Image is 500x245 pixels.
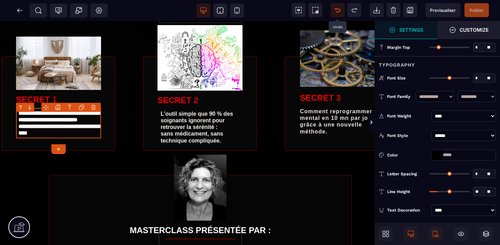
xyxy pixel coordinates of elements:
span: Publier [470,8,484,13]
h2: SECRET 1 [16,70,101,87]
h2: MASTERCLASS PRÉSENTÉE PAR : [63,201,338,218]
img: 969f48a4356dfefeaf3551c82c14fcd8_hypnose-integrative-paris.jpg [157,4,243,70]
span: Open Layers [479,227,493,241]
div: Font Weight [387,113,429,120]
span: Setting Body [95,7,102,14]
div: Text Decoration [387,207,429,214]
span: Settings [375,21,437,39]
strong: Customize [460,27,489,32]
div: Font Style [387,132,429,139]
img: f6d3d0907aef633facf9c4b236ade1eb_photo_Peg.jpg [174,134,226,200]
span: SEO [35,7,42,14]
span: Margin Top [387,45,410,50]
span: Tracking [55,7,62,14]
span: View components [292,3,306,17]
img: dc20de6a5cd0825db1fc6d61989e440e_Capture_d%E2%80%99e%CC%81cran_2024-04-11_180029.jpg [16,16,101,69]
h2: SECRET 2 [157,71,243,88]
span: Desktop Only [404,227,418,241]
span: Font Size [387,75,406,81]
span: Open Style Manager [437,21,500,39]
span: Popup [75,7,82,14]
div: Typography [375,56,500,69]
span: Letter Spacing [387,171,417,177]
span: Open Blocks [379,227,393,241]
div: Color [387,152,429,159]
span: Previsualiser [430,8,456,13]
div: Font Family [387,93,412,100]
h2: SECRET 3 [300,69,385,85]
img: 6d162a9b9729d2ee79e16af0b491a9b8_laura-ockel-UQ2Fw_9oApU-unsplash.jpg [300,6,385,67]
span: Line Height [387,189,410,194]
strong: Settings [399,27,423,32]
span: Preview [425,3,460,17]
span: Mobile Only [429,227,443,241]
span: Screenshot [308,3,322,17]
span: Hide/Show Block [454,227,468,241]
